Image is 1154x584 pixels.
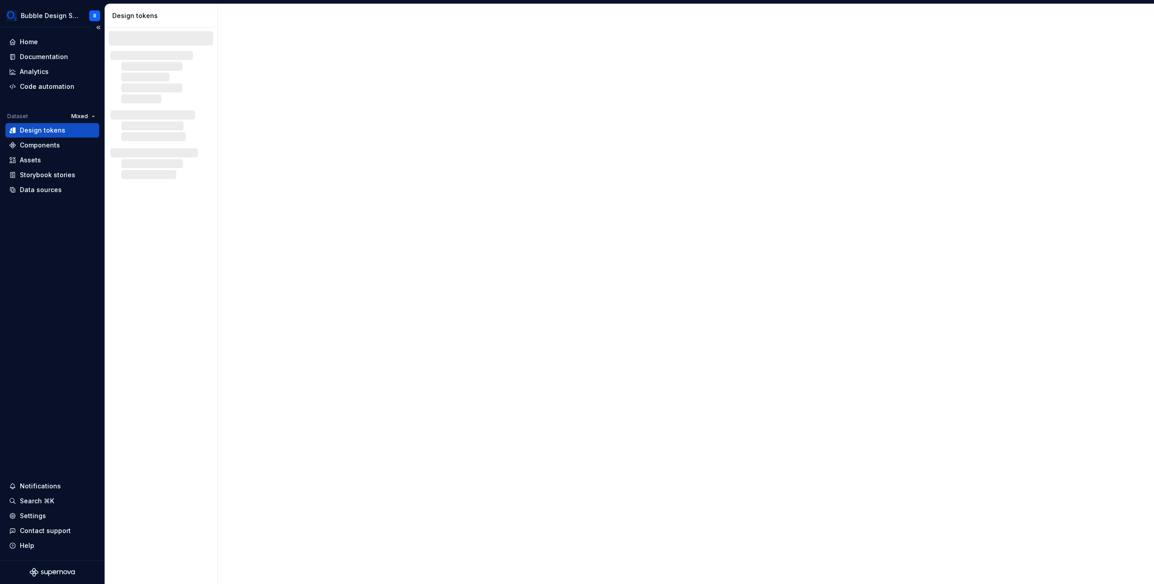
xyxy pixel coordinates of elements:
[5,50,99,64] a: Documentation
[5,138,99,152] a: Components
[20,126,65,135] div: Design tokens
[20,52,68,61] div: Documentation
[20,497,54,506] div: Search ⌘K
[112,11,214,20] div: Design tokens
[5,168,99,182] a: Storybook stories
[67,110,99,123] button: Mixed
[5,524,99,538] button: Contact support
[20,67,49,76] div: Analytics
[20,156,41,165] div: Assets
[5,494,99,508] button: Search ⌘K
[5,153,99,167] a: Assets
[5,509,99,523] a: Settings
[20,37,38,46] div: Home
[5,64,99,79] a: Analytics
[71,113,88,120] span: Mixed
[5,479,99,493] button: Notifications
[20,482,61,491] div: Notifications
[6,10,17,21] img: 1a847f6c-1245-4c66-adf2-ab3a177fc91e.png
[5,123,99,138] a: Design tokens
[20,511,46,520] div: Settings
[93,12,96,19] div: R
[5,35,99,49] a: Home
[21,11,78,20] div: Bubble Design System
[30,568,75,577] svg: Supernova Logo
[5,183,99,197] a: Data sources
[2,6,103,25] button: Bubble Design SystemR
[20,185,62,194] div: Data sources
[5,79,99,94] a: Code automation
[20,526,71,535] div: Contact support
[20,82,74,91] div: Code automation
[20,541,34,550] div: Help
[20,141,60,150] div: Components
[20,170,75,179] div: Storybook stories
[92,21,105,34] button: Collapse sidebar
[7,113,28,120] div: Dataset
[5,538,99,553] button: Help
